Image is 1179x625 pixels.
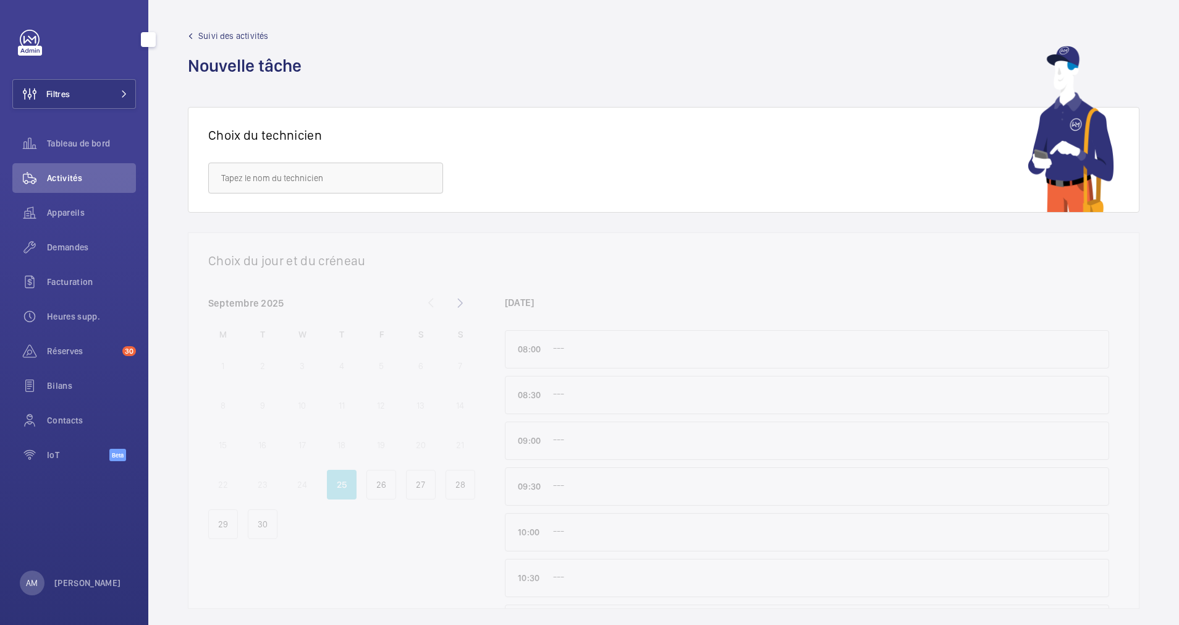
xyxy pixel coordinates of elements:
[188,54,309,77] h1: Nouvelle tâche
[208,127,322,143] h1: Choix du technicien
[208,163,443,193] input: Tapez le nom du technicien
[1028,46,1114,212] img: mechanic using app
[47,172,136,184] span: Activités
[47,276,136,288] span: Facturation
[47,380,136,392] span: Bilans
[47,241,136,253] span: Demandes
[54,577,121,589] p: [PERSON_NAME]
[46,88,70,100] span: Filtres
[109,449,126,461] span: Beta
[47,345,117,357] span: Réserves
[47,137,136,150] span: Tableau de bord
[12,79,136,109] button: Filtres
[122,346,136,356] span: 30
[47,414,136,427] span: Contacts
[47,310,136,323] span: Heures supp.
[198,30,268,42] span: Suivi des activités
[26,577,38,589] p: AM
[47,449,109,461] span: IoT
[47,206,136,219] span: Appareils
